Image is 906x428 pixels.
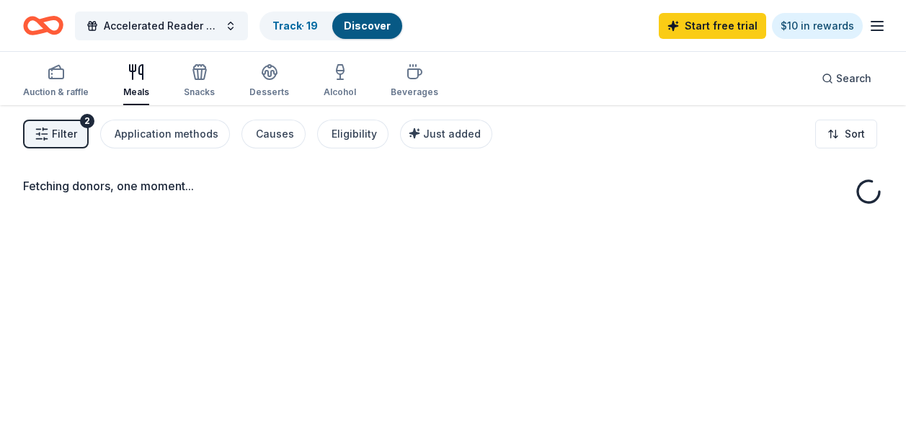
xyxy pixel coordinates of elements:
a: $10 in rewards [772,13,863,39]
button: Meals [123,58,149,105]
button: Filter2 [23,120,89,148]
div: Fetching donors, one moment... [23,177,883,195]
div: Causes [256,125,294,143]
a: Home [23,9,63,43]
button: Just added [400,120,492,148]
span: Filter [52,125,77,143]
a: Start free trial [659,13,766,39]
span: Just added [423,128,481,140]
a: Discover [344,19,391,32]
span: Accelerated Reader Level Up Events [104,17,219,35]
div: Alcohol [324,86,356,98]
button: Auction & raffle [23,58,89,105]
div: 2 [80,114,94,128]
button: Track· 19Discover [259,12,404,40]
a: Track· 19 [272,19,318,32]
div: Application methods [115,125,218,143]
div: Beverages [391,86,438,98]
button: Causes [241,120,306,148]
div: Auction & raffle [23,86,89,98]
div: Eligibility [332,125,377,143]
div: Desserts [249,86,289,98]
span: Search [836,70,871,87]
button: Accelerated Reader Level Up Events [75,12,248,40]
button: Snacks [184,58,215,105]
button: Application methods [100,120,230,148]
div: Snacks [184,86,215,98]
button: Search [810,64,883,93]
button: Alcohol [324,58,356,105]
div: Meals [123,86,149,98]
button: Beverages [391,58,438,105]
span: Sort [845,125,865,143]
button: Eligibility [317,120,388,148]
button: Sort [815,120,877,148]
button: Desserts [249,58,289,105]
